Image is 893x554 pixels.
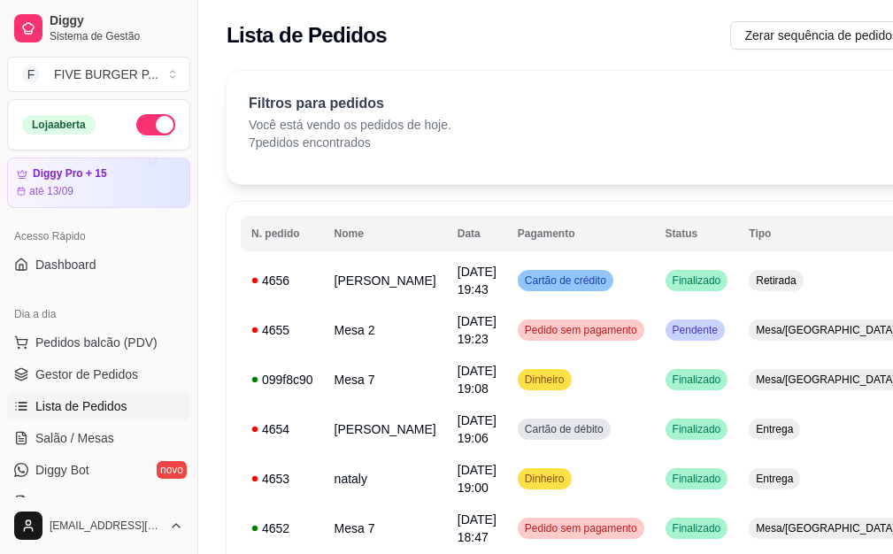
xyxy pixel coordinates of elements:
span: Diggy [50,13,183,29]
a: Salão / Mesas [7,424,190,452]
span: [DATE] 19:23 [458,314,497,346]
span: Entrega [752,422,797,436]
span: Gestor de Pedidos [35,365,138,383]
div: 4655 [251,321,313,339]
a: Diggy Botnovo [7,456,190,484]
span: [DATE] 19:43 [458,265,497,296]
td: [PERSON_NAME] [324,256,447,305]
span: Pedido sem pagamento [521,323,641,337]
td: nataly [324,454,447,504]
span: Finalizado [669,373,725,387]
span: Sistema de Gestão [50,29,183,43]
article: até 13/09 [29,184,73,198]
article: Diggy Pro + 15 [33,167,107,181]
span: Pedidos balcão (PDV) [35,334,158,351]
th: Pagamento [507,216,655,251]
div: Loja aberta [22,115,96,135]
button: [EMAIL_ADDRESS][DOMAIN_NAME] [7,504,190,547]
a: Gestor de Pedidos [7,360,190,389]
p: 7 pedidos encontrados [249,134,451,151]
div: Acesso Rápido [7,222,190,250]
td: [PERSON_NAME] [324,404,447,454]
div: FIVE BURGER P ... [54,65,158,83]
span: Diggy Bot [35,461,89,479]
span: [DATE] 19:08 [458,364,497,396]
span: Cartão de débito [521,422,607,436]
div: 099f8c90 [251,371,313,389]
p: Você está vendo os pedidos de hoje. [249,116,451,134]
th: N. pedido [241,216,324,251]
span: Cartão de crédito [521,273,610,288]
span: Dashboard [35,256,96,273]
a: KDS [7,488,190,516]
td: Mesa 7 [324,504,447,553]
span: [DATE] 18:47 [458,512,497,544]
a: Dashboard [7,250,190,279]
a: Lista de Pedidos [7,392,190,420]
span: Retirada [752,273,799,288]
h2: Lista de Pedidos [227,21,387,50]
td: Mesa 2 [324,305,447,355]
span: Dinheiro [521,472,568,486]
button: Alterar Status [136,114,175,135]
th: Data [447,216,507,251]
span: Pedido sem pagamento [521,521,641,535]
span: Pendente [669,323,721,337]
span: F [22,65,40,83]
a: DiggySistema de Gestão [7,7,190,50]
span: Finalizado [669,422,725,436]
span: Finalizado [669,273,725,288]
div: 4653 [251,470,313,488]
div: 4654 [251,420,313,438]
span: Dinheiro [521,373,568,387]
p: Filtros para pedidos [249,93,451,114]
a: Diggy Pro + 15até 13/09 [7,158,190,208]
span: [EMAIL_ADDRESS][DOMAIN_NAME] [50,519,162,533]
button: Select a team [7,57,190,92]
span: Salão / Mesas [35,429,114,447]
span: Finalizado [669,472,725,486]
span: [DATE] 19:00 [458,463,497,495]
td: Mesa 7 [324,355,447,404]
div: Dia a dia [7,300,190,328]
div: 4652 [251,519,313,537]
th: Nome [324,216,447,251]
th: Status [655,216,739,251]
span: Lista de Pedidos [35,397,127,415]
span: Entrega [752,472,797,486]
span: [DATE] 19:06 [458,413,497,445]
div: 4656 [251,272,313,289]
span: Finalizado [669,521,725,535]
span: KDS [35,493,61,511]
button: Pedidos balcão (PDV) [7,328,190,357]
